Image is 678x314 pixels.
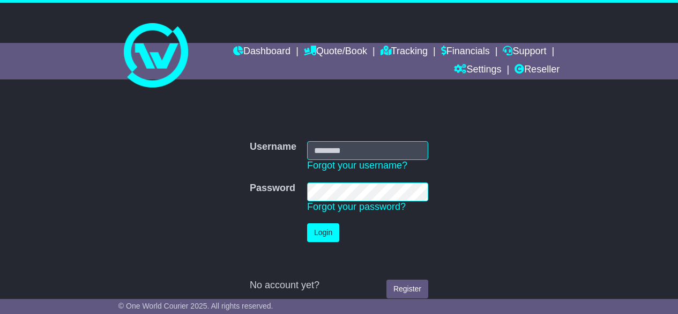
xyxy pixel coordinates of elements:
[307,223,339,242] button: Login
[250,141,296,153] label: Username
[233,43,290,61] a: Dashboard
[454,61,501,79] a: Settings
[503,43,546,61] a: Support
[307,201,406,212] a: Forgot your password?
[118,302,273,310] span: © One World Courier 2025. All rights reserved.
[250,280,428,291] div: No account yet?
[441,43,490,61] a: Financials
[304,43,367,61] a: Quote/Book
[307,160,407,171] a: Forgot your username?
[515,61,560,79] a: Reseller
[381,43,428,61] a: Tracking
[250,182,295,194] label: Password
[386,280,428,298] a: Register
